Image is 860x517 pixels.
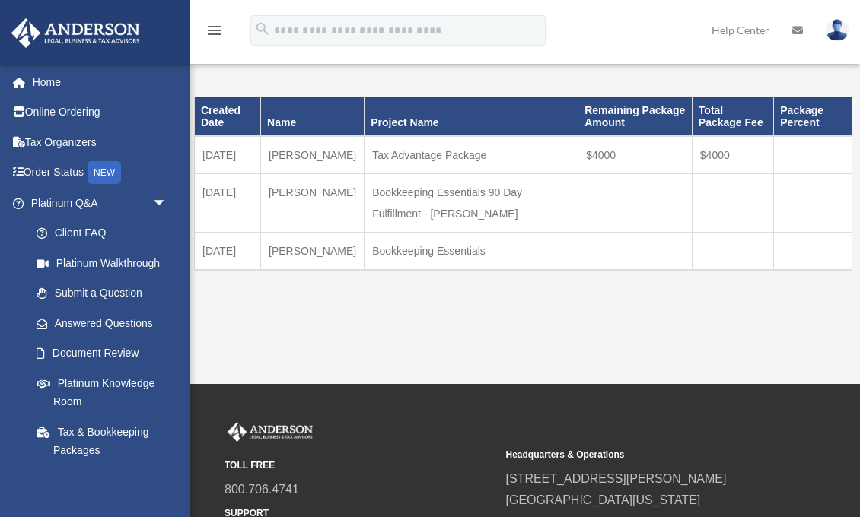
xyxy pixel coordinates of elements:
a: Tax & Bookkeeping Packages [21,417,183,465]
a: menu [205,27,224,40]
a: Submit a Question [21,278,190,309]
a: Home [11,67,190,97]
td: [DATE] [195,174,261,233]
a: Platinum Walkthrough [21,248,190,278]
td: [DATE] [195,233,261,271]
span: arrow_drop_down [152,188,183,219]
img: User Pic [826,19,849,41]
a: Client FAQ [21,218,190,249]
a: Order StatusNEW [11,157,190,189]
small: Headquarters & Operations [506,447,777,463]
td: [PERSON_NAME] [261,136,365,174]
th: Total Package Fee [692,97,773,136]
i: search [254,21,271,37]
th: Created Date [195,97,261,136]
td: [PERSON_NAME] [261,174,365,233]
a: Tax Organizers [11,127,190,157]
a: [STREET_ADDRESS][PERSON_NAME] [506,472,727,485]
td: [DATE] [195,136,261,174]
a: [GEOGRAPHIC_DATA][US_STATE] [506,493,701,506]
td: [PERSON_NAME] [261,233,365,271]
a: Land Trust & Deed Forum [21,465,190,514]
a: Document Review [21,338,190,369]
div: NEW [88,161,121,184]
small: TOLL FREE [225,458,495,474]
th: Package Percent [774,97,852,136]
img: Anderson Advisors Platinum Portal [7,18,145,48]
th: Project Name [365,97,578,136]
a: Platinum Q&Aarrow_drop_down [11,188,190,218]
a: 800.706.4741 [225,483,299,496]
th: Name [261,97,365,136]
img: Anderson Advisors Platinum Portal [225,422,316,442]
th: Remaining Package Amount [578,97,693,136]
td: Bookkeeping Essentials 90 Day Fulfillment - [PERSON_NAME] [365,174,578,233]
td: Bookkeeping Essentials [365,233,578,271]
td: $4000 [578,136,693,174]
td: Tax Advantage Package [365,136,578,174]
a: Answered Questions [21,308,190,338]
a: Online Ordering [11,97,190,128]
a: Platinum Knowledge Room [21,368,190,417]
td: $4000 [692,136,773,174]
i: menu [205,21,224,40]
